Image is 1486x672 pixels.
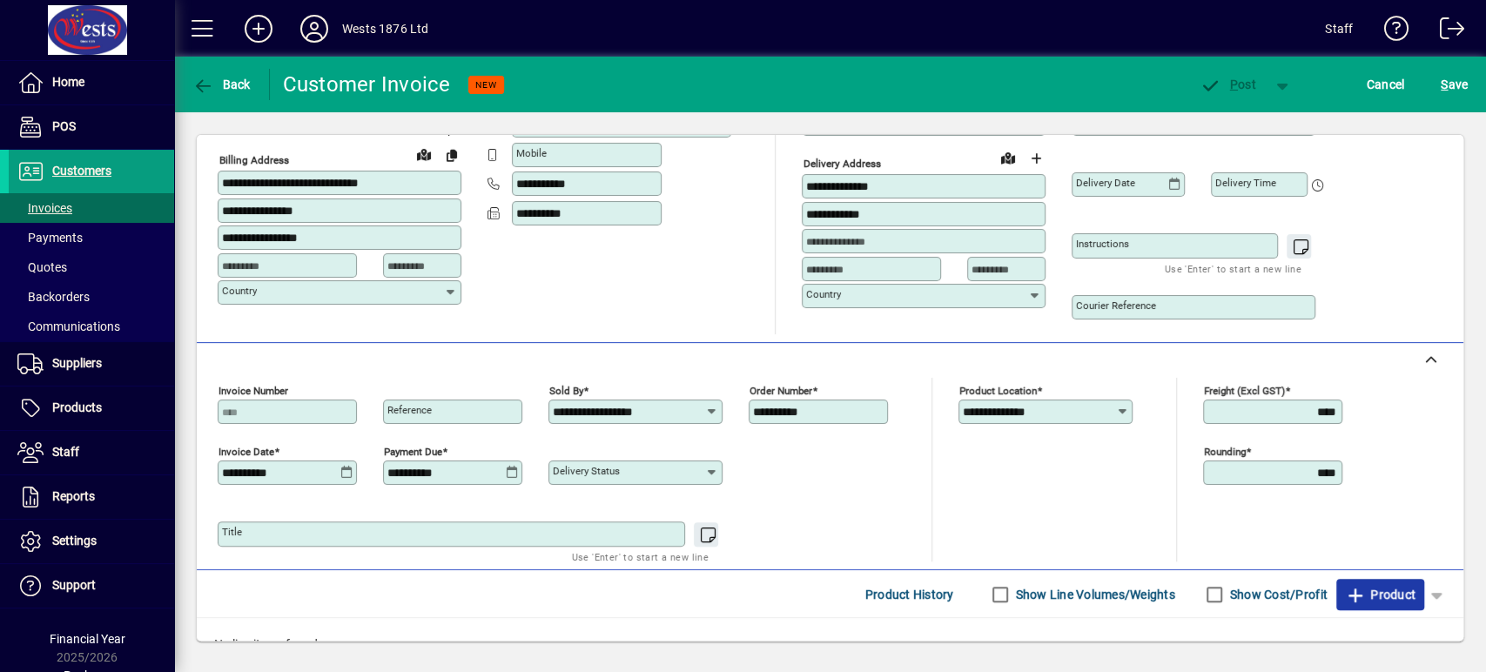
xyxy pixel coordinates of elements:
[222,526,242,538] mat-label: Title
[1076,177,1135,189] mat-label: Delivery date
[219,385,288,397] mat-label: Invoice number
[1362,69,1409,100] button: Cancel
[858,579,961,610] button: Product History
[9,431,174,474] a: Staff
[9,223,174,252] a: Payments
[516,147,547,159] mat-label: Mobile
[17,290,90,304] span: Backorders
[1436,69,1472,100] button: Save
[438,141,466,169] button: Copy to Delivery address
[192,77,251,91] span: Back
[806,288,841,300] mat-label: Country
[52,578,96,592] span: Support
[384,446,442,458] mat-label: Payment due
[1345,581,1415,608] span: Product
[222,285,257,297] mat-label: Country
[52,445,79,459] span: Staff
[52,489,95,503] span: Reports
[17,201,72,215] span: Invoices
[188,69,255,100] button: Back
[549,385,583,397] mat-label: Sold by
[9,342,174,386] a: Suppliers
[1076,299,1156,312] mat-label: Courier Reference
[1215,177,1276,189] mat-label: Delivery time
[1012,586,1175,603] label: Show Line Volumes/Weights
[50,632,125,646] span: Financial Year
[1325,15,1353,43] div: Staff
[410,140,438,168] a: View on map
[1076,238,1129,250] mat-label: Instructions
[1370,3,1409,60] a: Knowledge Base
[17,260,67,274] span: Quotes
[865,581,954,608] span: Product History
[750,385,812,397] mat-label: Order number
[52,534,97,548] span: Settings
[52,119,76,133] span: POS
[17,231,83,245] span: Payments
[1204,385,1285,397] mat-label: Freight (excl GST)
[9,564,174,608] a: Support
[1230,77,1238,91] span: P
[52,75,84,89] span: Home
[9,193,174,223] a: Invoices
[9,252,174,282] a: Quotes
[283,71,451,98] div: Customer Invoice
[174,69,270,100] app-page-header-button: Back
[553,465,620,477] mat-label: Delivery status
[219,446,274,458] mat-label: Invoice date
[17,319,120,333] span: Communications
[9,386,174,430] a: Products
[52,400,102,414] span: Products
[1367,71,1405,98] span: Cancel
[9,312,174,341] a: Communications
[1200,77,1256,91] span: ost
[1022,144,1050,172] button: Choose address
[9,282,174,312] a: Backorders
[1165,259,1301,279] mat-hint: Use 'Enter' to start a new line
[1441,71,1468,98] span: ave
[959,385,1037,397] mat-label: Product location
[286,13,342,44] button: Profile
[52,164,111,178] span: Customers
[1204,446,1246,458] mat-label: Rounding
[9,105,174,149] a: POS
[231,13,286,44] button: Add
[1191,69,1265,100] button: Post
[9,475,174,519] a: Reports
[1441,77,1448,91] span: S
[1426,3,1464,60] a: Logout
[9,520,174,563] a: Settings
[387,404,432,416] mat-label: Reference
[9,61,174,104] a: Home
[994,144,1022,171] a: View on map
[475,79,497,91] span: NEW
[572,547,709,567] mat-hint: Use 'Enter' to start a new line
[197,618,1463,671] div: No line items found
[52,356,102,370] span: Suppliers
[1227,586,1328,603] label: Show Cost/Profit
[1336,579,1424,610] button: Product
[342,15,428,43] div: Wests 1876 Ltd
